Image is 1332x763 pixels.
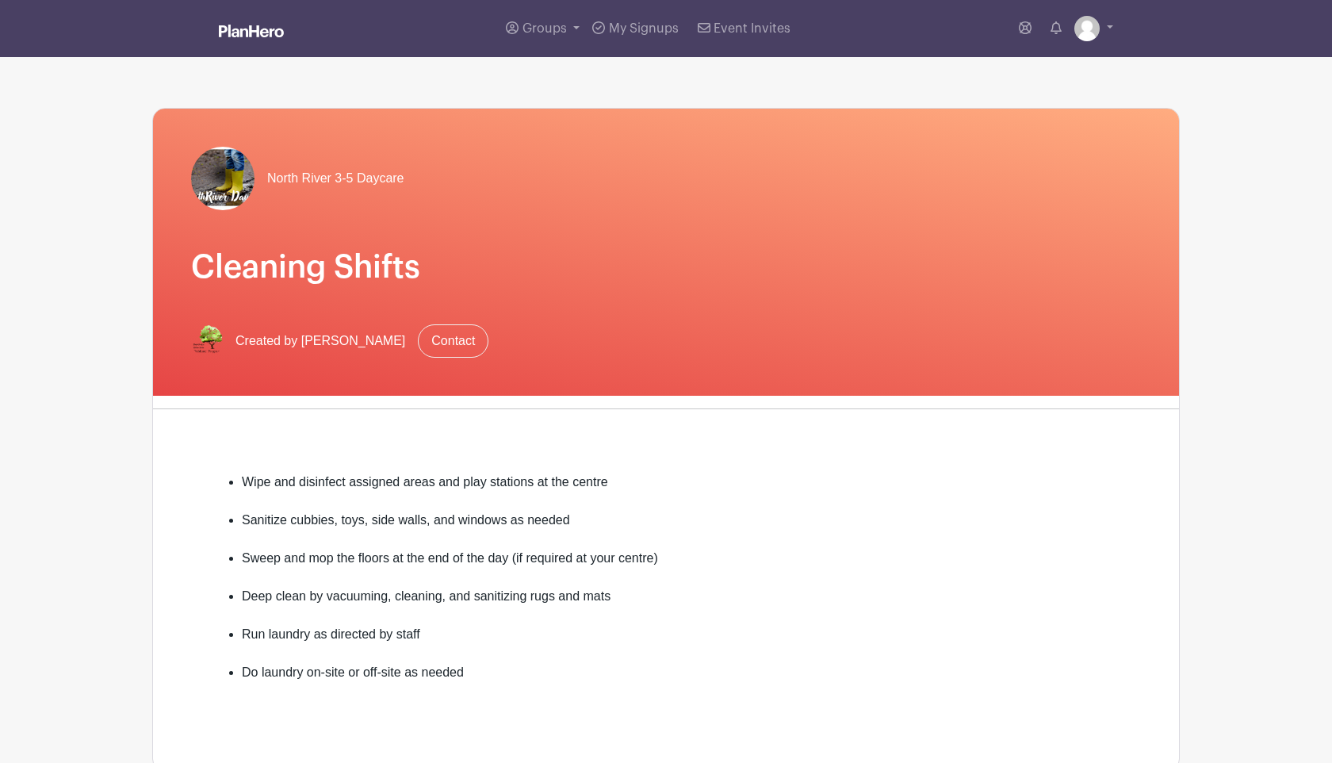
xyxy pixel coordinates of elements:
img: Junior%20Kindergarten%20background%20website.png [191,147,255,210]
li: Sanitize cubbies, toys, side walls, and windows as needed [242,511,1103,549]
li: Do laundry on-site or off-site as needed [242,663,1103,701]
span: Created by [PERSON_NAME] [235,332,405,351]
img: logo_white-6c42ec7e38ccf1d336a20a19083b03d10ae64f83f12c07503d8b9e83406b4c7d.svg [219,25,284,37]
li: Run laundry as directed by staff [242,625,1103,663]
li: Deep clean by vacuuming, cleaning, and sanitizing rugs and mats [242,587,1103,625]
li: Sweep and mop the floors at the end of the day (if required at your centre) [242,549,1103,587]
span: North River 3-5 Daycare [267,169,404,188]
span: My Signups [609,22,679,35]
img: IMG_0645.png [191,325,223,357]
li: Wipe and disinfect assigned areas and play stations at the centre [242,473,1103,511]
img: default-ce2991bfa6775e67f084385cd625a349d9dcbb7a52a09fb2fda1e96e2d18dcdb.png [1074,16,1100,41]
h1: Cleaning Shifts [191,248,1141,286]
a: Contact [418,324,488,358]
span: Event Invites [714,22,790,35]
span: Groups [522,22,567,35]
